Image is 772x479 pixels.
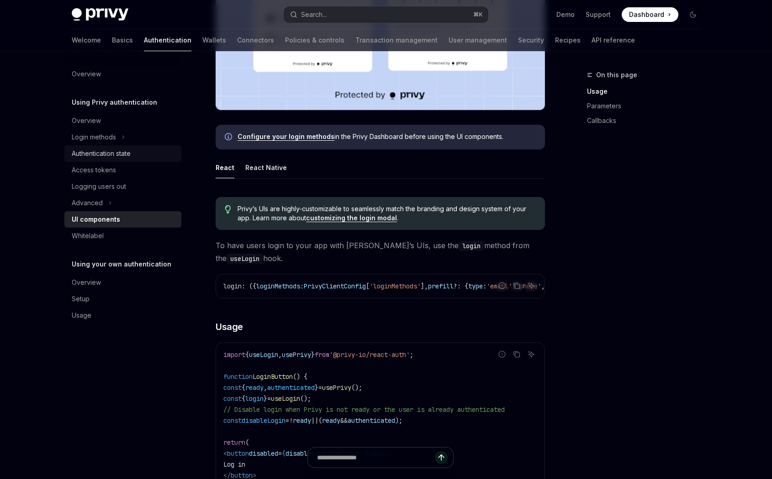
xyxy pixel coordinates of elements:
span: from [315,351,329,359]
span: : ({ [242,282,256,290]
input: Ask a question... [317,447,435,468]
a: Callbacks [587,113,708,128]
a: Connectors [237,29,274,51]
span: 'email' [486,282,512,290]
span: const [223,394,242,403]
div: Whitelabel [72,230,104,241]
button: Search...⌘K [284,6,488,23]
a: Wallets [202,29,226,51]
span: useLogin [249,351,278,359]
span: type [468,282,483,290]
button: Ask AI [525,280,537,292]
span: disableLogin [242,416,286,425]
h5: Using your own authentication [72,259,171,270]
a: Setup [64,291,181,307]
span: login [245,394,264,403]
button: Advanced [64,195,116,211]
span: ( [318,416,322,425]
span: 'loginMethods' [370,282,421,290]
a: Policies & controls [285,29,344,51]
span: To have users login to your app with [PERSON_NAME]’s UIs, use the method from the hook. [216,239,545,265]
a: Transaction management [355,29,438,51]
span: ], [421,282,428,290]
span: } [264,394,267,403]
span: ?: { [454,282,468,290]
a: Demo [556,10,575,19]
button: Login methods [64,129,130,145]
span: prefill [428,282,454,290]
span: , [541,282,545,290]
div: Overview [72,277,101,288]
span: [ [366,282,370,290]
button: Copy the contents from the code block [511,348,523,360]
a: Whitelabel [64,228,181,244]
a: Configure your login methods [238,133,334,141]
span: Usage [216,320,243,333]
button: React [216,157,234,178]
span: = [267,394,271,403]
a: Logging users out [64,178,181,195]
div: Usage [72,310,91,321]
span: { [242,394,245,403]
span: ; [410,351,413,359]
code: login [459,241,484,251]
span: in the Privy Dashboard before using the UI components. [238,132,536,141]
span: (); [351,383,362,392]
div: Login methods [72,132,116,143]
span: Dashboard [629,10,664,19]
span: usePrivy [282,351,311,359]
a: Authentication state [64,145,181,162]
a: Parameters [587,99,708,113]
span: = [286,416,289,425]
span: ); [395,416,402,425]
span: ready [293,416,311,425]
span: login [223,282,242,290]
div: Setup [72,293,90,304]
div: Advanced [72,197,103,208]
span: ready [322,416,340,425]
span: ready [245,383,264,392]
code: useLogin [227,254,263,264]
button: Toggle dark mode [686,7,700,22]
span: , [278,351,282,359]
a: UI components [64,211,181,228]
span: loginMethods [256,282,300,290]
span: function [223,373,253,381]
span: : [483,282,486,290]
span: && [340,416,348,425]
div: Overview [72,115,101,126]
div: Authentication state [72,148,131,159]
span: : [300,282,304,290]
button: Send message [435,451,448,464]
a: Welcome [72,29,101,51]
button: Report incorrect code [496,280,508,292]
div: Overview [72,69,101,80]
span: usePrivy [322,383,351,392]
span: (); [300,394,311,403]
span: '@privy-io/react-auth' [329,351,410,359]
a: Overview [64,66,181,82]
a: Overview [64,112,181,129]
img: dark logo [72,8,128,21]
a: Recipes [555,29,581,51]
svg: Info [225,133,234,142]
button: Ask AI [525,348,537,360]
a: Authentication [144,29,191,51]
span: ( [245,438,249,447]
a: User management [449,29,507,51]
button: React Native [245,157,287,178]
span: || [311,416,318,425]
span: ! [289,416,293,425]
span: LoginButton [253,373,293,381]
span: authenticated [348,416,395,425]
a: Overview [64,274,181,291]
span: On this page [596,69,637,80]
span: useLogin [271,394,300,403]
div: Search... [301,9,327,20]
button: Copy the contents from the code block [511,280,523,292]
svg: Tip [225,205,231,213]
a: Support [586,10,611,19]
span: import [223,351,245,359]
span: const [223,416,242,425]
div: Access tokens [72,165,116,176]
